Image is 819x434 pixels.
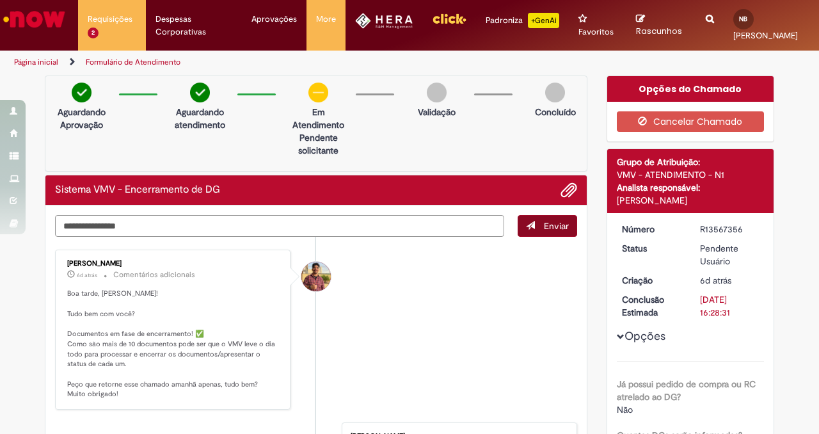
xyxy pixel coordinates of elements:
span: [PERSON_NAME] [733,30,798,41]
img: check-circle-green.png [72,83,91,102]
textarea: Digite sua mensagem aqui... [55,215,504,237]
div: [PERSON_NAME] [617,194,765,207]
p: Concluído [535,106,576,118]
img: check-circle-green.png [190,83,210,102]
p: Aguardando atendimento [169,106,231,131]
b: Já possui pedido de compra ou RC atrelado ao DG? [617,378,756,403]
dt: Número [612,223,691,236]
small: Comentários adicionais [113,269,195,280]
button: Adicionar anexos [561,182,577,198]
p: +GenAi [528,13,559,28]
time: 25/09/2025 16:16:10 [77,271,97,279]
a: Página inicial [14,57,58,67]
img: click_logo_yellow_360x200.png [432,9,466,28]
span: Favoritos [578,26,614,38]
div: Padroniza [486,13,559,28]
span: More [316,13,336,26]
div: 25/09/2025 15:28:28 [700,274,759,287]
span: Enviar [544,220,569,232]
span: Despesas Corporativas [155,13,232,38]
div: VMV - ATENDIMENTO - N1 [617,168,765,181]
img: circle-minus.png [308,83,328,102]
p: Validação [418,106,456,118]
span: Requisições [88,13,132,26]
span: 6d atrás [700,275,731,286]
p: Boa tarde, [PERSON_NAME]! Tudo bem com você? Documentos em fase de encerramento! ✅ Como são mais ... [67,289,280,399]
span: 2 [88,28,99,38]
div: Opções do Chamado [607,76,774,102]
p: Aguardando Aprovação [51,106,113,131]
p: Em Atendimento [287,106,349,131]
div: [PERSON_NAME] [67,260,280,268]
span: Rascunhos [636,25,682,37]
button: Enviar [518,215,577,237]
span: NB [739,15,747,23]
button: Cancelar Chamado [617,111,765,132]
a: Rascunhos [636,13,687,37]
img: HeraLogo.png [355,13,413,29]
div: R13567356 [700,223,759,236]
span: Não [617,404,633,415]
img: ServiceNow [1,6,67,32]
span: Aprovações [251,13,297,26]
img: img-circle-grey.png [545,83,565,102]
dt: Conclusão Estimada [612,293,691,319]
div: Analista responsável: [617,181,765,194]
span: 6d atrás [77,271,97,279]
p: Pendente solicitante [287,131,349,157]
div: Pendente Usuário [700,242,759,268]
h2: Sistema VMV - Encerramento de DG Histórico de tíquete [55,184,220,196]
dt: Criação [612,274,691,287]
div: Vitor Jeremias Da Silva [301,262,331,291]
a: Formulário de Atendimento [86,57,180,67]
img: img-circle-grey.png [427,83,447,102]
div: Grupo de Atribuição: [617,156,765,168]
ul: Trilhas de página [10,51,536,74]
div: [DATE] 16:28:31 [700,293,759,319]
dt: Status [612,242,691,255]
